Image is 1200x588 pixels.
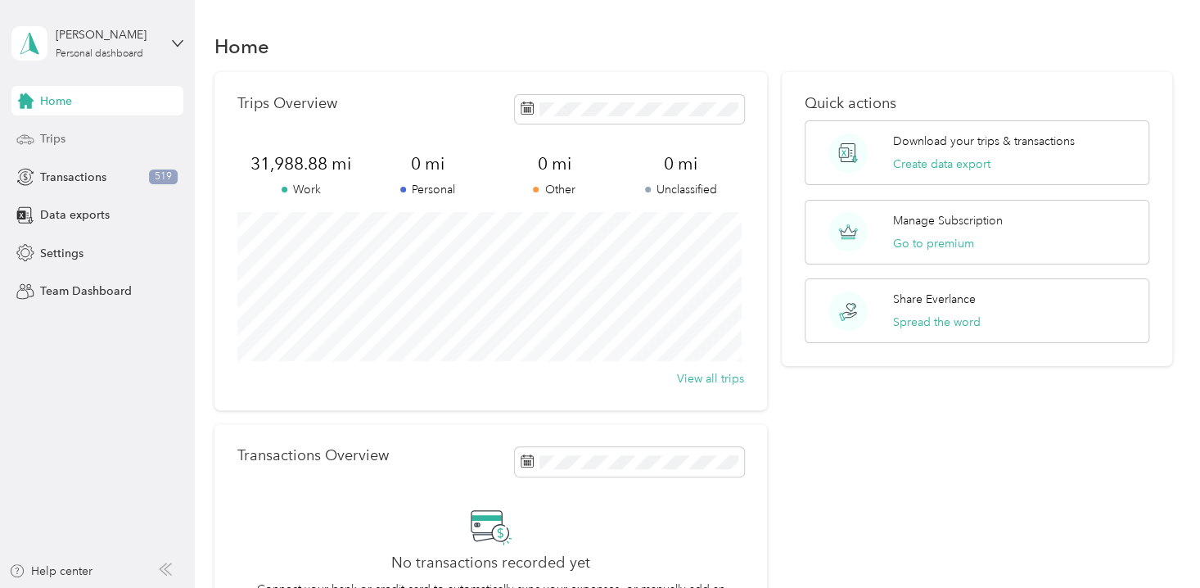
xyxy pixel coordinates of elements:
[491,181,618,198] p: Other
[805,95,1149,112] p: Quick actions
[56,49,143,59] div: Personal dashboard
[40,206,110,224] span: Data exports
[617,152,744,175] span: 0 mi
[364,152,491,175] span: 0 mi
[364,181,491,198] p: Personal
[56,26,158,43] div: [PERSON_NAME]
[893,133,1075,150] p: Download your trips & transactions
[237,152,364,175] span: 31,988.88 mi
[40,245,83,262] span: Settings
[893,291,976,308] p: Share Everlance
[40,93,72,110] span: Home
[893,314,981,331] button: Spread the word
[617,181,744,198] p: Unclassified
[893,156,990,173] button: Create data export
[893,212,1003,229] p: Manage Subscription
[391,554,590,572] h2: No transactions recorded yet
[491,152,618,175] span: 0 mi
[237,181,364,198] p: Work
[237,95,337,112] p: Trips Overview
[237,447,389,464] p: Transactions Overview
[40,130,65,147] span: Trips
[149,170,178,184] span: 519
[40,169,106,186] span: Transactions
[214,38,269,55] h1: Home
[9,563,92,580] button: Help center
[893,235,974,252] button: Go to premium
[677,370,744,387] button: View all trips
[1108,496,1200,588] iframe: Everlance-gr Chat Button Frame
[40,283,132,300] span: Team Dashboard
